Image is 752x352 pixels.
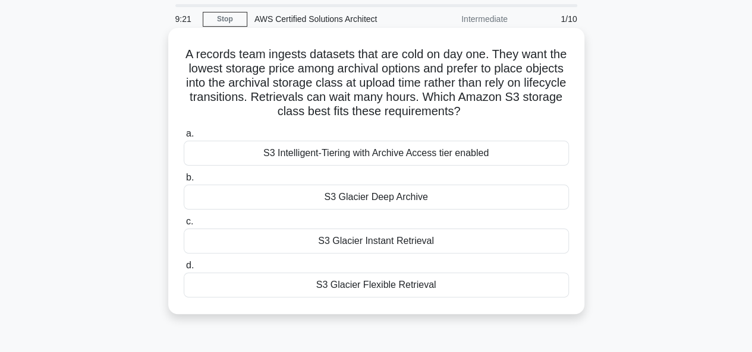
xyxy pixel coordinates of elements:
div: S3 Glacier Flexible Retrieval [184,272,569,297]
div: 9:21 [168,7,203,31]
div: AWS Certified Solutions Architect [247,7,411,31]
a: Stop [203,12,247,27]
div: S3 Intelligent-Tiering with Archive Access tier enabled [184,141,569,166]
span: c. [186,216,193,226]
span: a. [186,128,194,138]
div: S3 Glacier Instant Retrieval [184,229,569,253]
h5: A records team ingests datasets that are cold on day one. They want the lowest storage price amon... [183,47,570,119]
div: 1/10 [515,7,584,31]
span: b. [186,172,194,182]
div: S3 Glacier Deep Archive [184,185,569,210]
span: d. [186,260,194,270]
div: Intermediate [411,7,515,31]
